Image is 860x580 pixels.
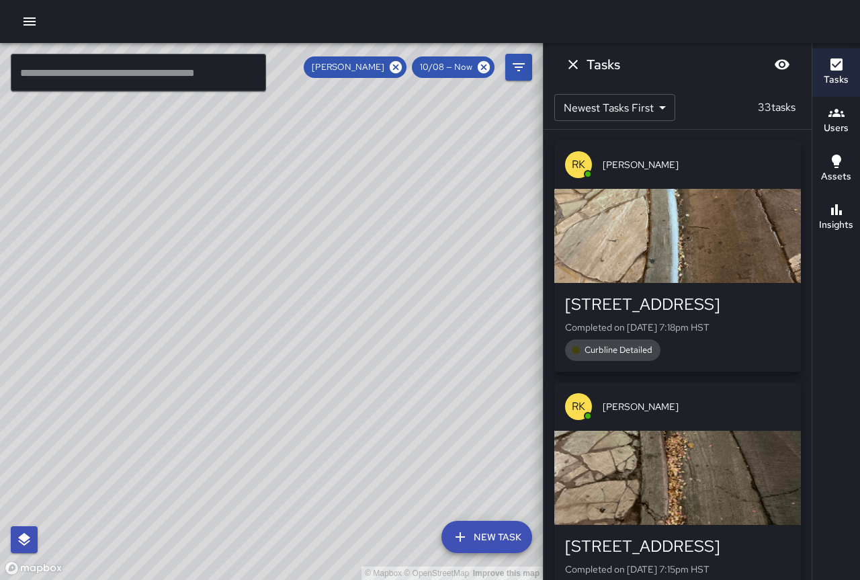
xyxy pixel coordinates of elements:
[752,99,801,116] p: 33 tasks
[412,56,494,78] div: 10/08 — Now
[565,294,790,315] div: [STREET_ADDRESS]
[576,343,660,357] span: Curbline Detailed
[554,140,801,372] button: RK[PERSON_NAME][STREET_ADDRESS]Completed on [DATE] 7:18pm HSTCurbline Detailed
[572,157,585,173] p: RK
[819,218,853,233] h6: Insights
[824,121,849,136] h6: Users
[560,51,587,78] button: Dismiss
[304,56,406,78] div: [PERSON_NAME]
[812,145,860,194] button: Assets
[554,94,675,121] div: Newest Tasks First
[812,194,860,242] button: Insights
[603,400,790,413] span: [PERSON_NAME]
[603,158,790,171] span: [PERSON_NAME]
[572,399,585,415] p: RK
[812,48,860,97] button: Tasks
[821,169,851,184] h6: Assets
[565,536,790,557] div: [STREET_ADDRESS]
[769,51,795,78] button: Blur
[304,60,392,74] span: [PERSON_NAME]
[412,60,480,74] span: 10/08 — Now
[441,521,532,553] button: New Task
[812,97,860,145] button: Users
[824,73,849,87] h6: Tasks
[565,321,790,334] p: Completed on [DATE] 7:18pm HST
[565,563,790,576] p: Completed on [DATE] 7:15pm HST
[505,54,532,81] button: Filters
[587,54,620,75] h6: Tasks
